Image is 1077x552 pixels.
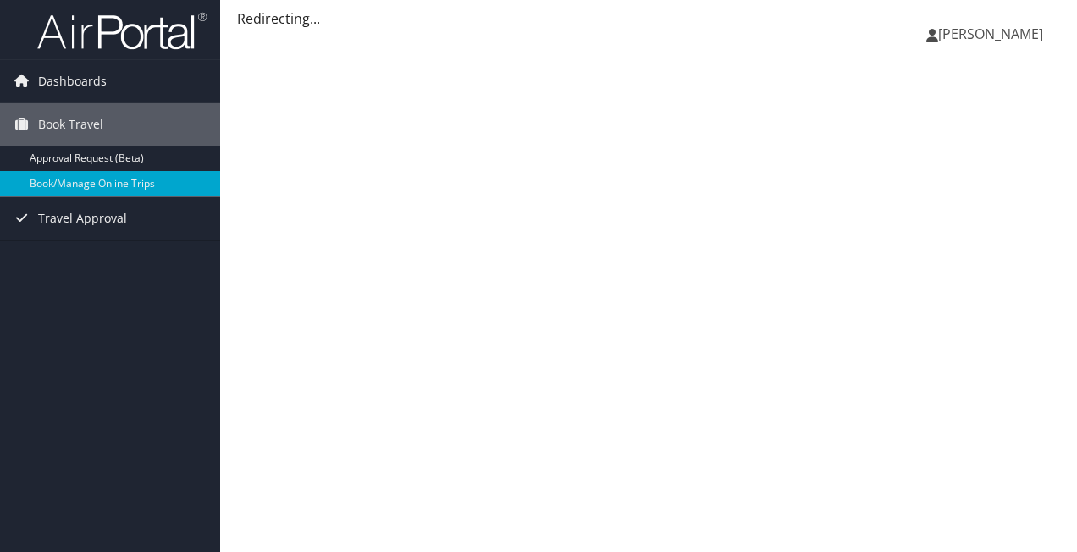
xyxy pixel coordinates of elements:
[38,60,107,102] span: Dashboards
[926,8,1060,59] a: [PERSON_NAME]
[38,103,103,146] span: Book Travel
[38,197,127,240] span: Travel Approval
[938,25,1043,43] span: [PERSON_NAME]
[237,8,1060,29] div: Redirecting...
[37,11,207,51] img: airportal-logo.png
